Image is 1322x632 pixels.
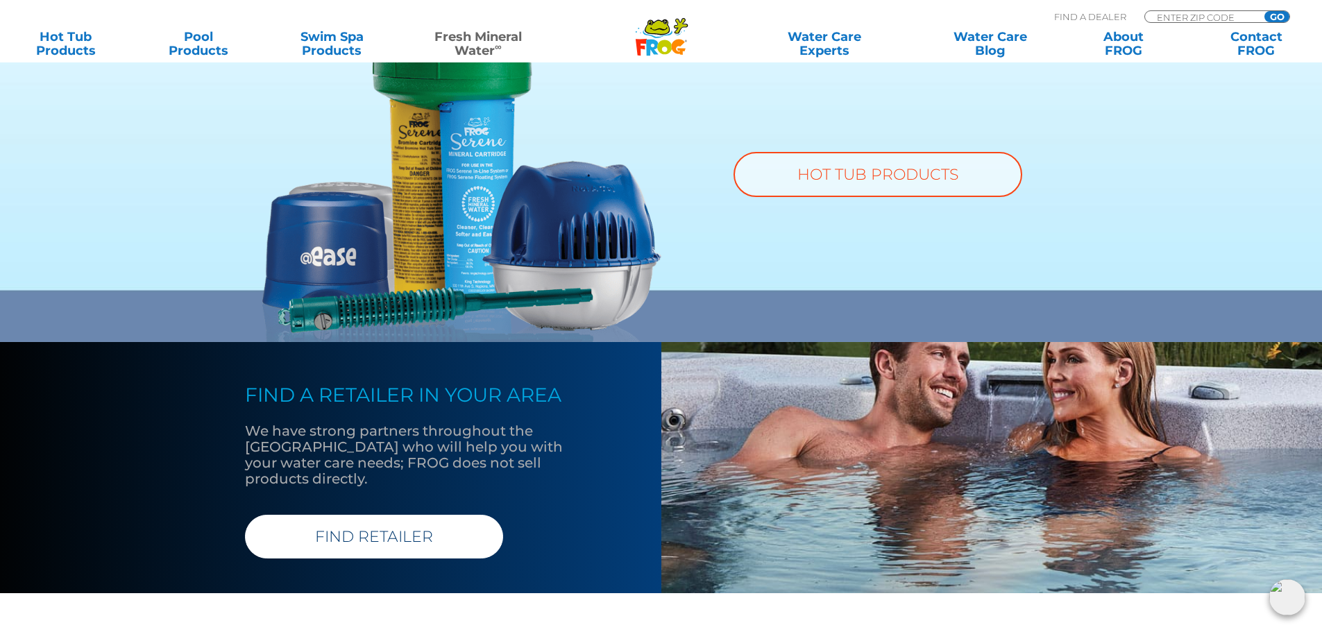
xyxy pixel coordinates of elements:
a: FIND RETAILER [245,515,503,558]
p: We have strong partners throughout the [GEOGRAPHIC_DATA] who will help you with your water care n... [245,423,592,487]
a: Water CareBlog [938,30,1042,58]
input: GO [1264,11,1289,22]
img: fmw-hot-tub-product-v2 [262,41,661,342]
a: AboutFROG [1071,30,1175,58]
a: ContactFROG [1205,30,1308,58]
a: Hot TubProducts [14,30,117,58]
input: Zip Code Form [1155,11,1249,23]
sup: ∞ [495,41,502,52]
h4: FIND A RETAILER IN YOUR AREA [245,384,592,406]
p: Find A Dealer [1054,10,1126,23]
a: HOT TUB PRODUCTS [734,152,1022,197]
a: Swim SpaProducts [280,30,384,58]
a: PoolProducts [147,30,251,58]
a: Fresh MineralWater∞ [413,30,543,58]
img: openIcon [1269,579,1305,615]
a: Water CareExperts [740,30,908,58]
